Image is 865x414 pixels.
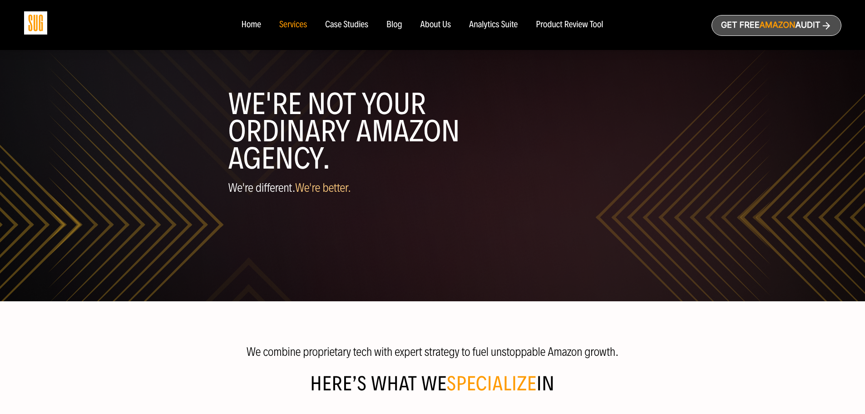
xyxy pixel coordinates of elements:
[712,15,841,36] a: Get freeAmazonAudit
[469,20,518,30] a: Analytics Suite
[325,20,368,30] a: Case Studies
[24,11,47,35] img: Sug
[228,181,637,195] p: We're different.
[536,20,603,30] a: Product Review Tool
[759,20,795,30] span: Amazon
[295,180,351,195] span: We're better.
[420,20,451,30] a: About Us
[279,20,307,30] a: Services
[24,375,841,404] h2: Here’s what We in
[447,372,537,396] span: specialize
[228,90,637,172] h1: WE'RE NOT YOUR ORDINARY AMAZON AGENCY.
[241,20,261,30] a: Home
[386,20,402,30] a: Blog
[235,345,630,359] p: We combine proprietary tech with expert strategy to fuel unstoppable Amazon growth.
